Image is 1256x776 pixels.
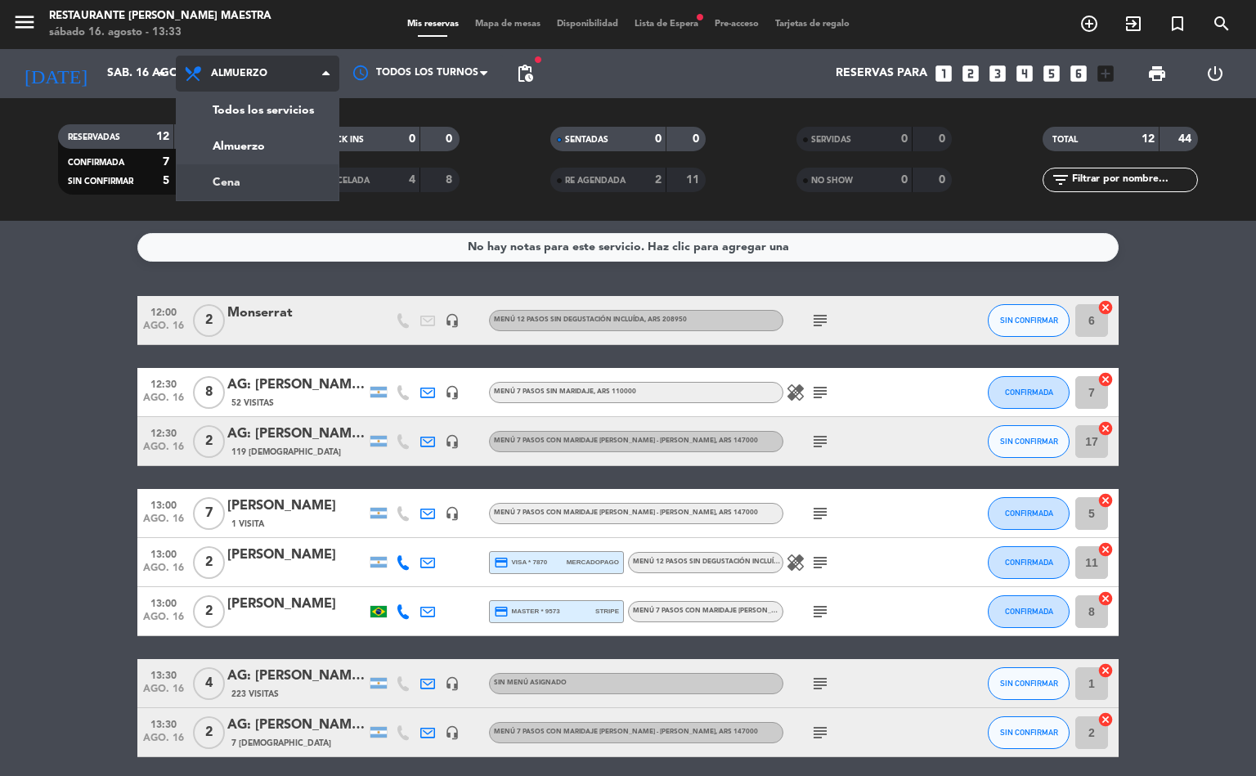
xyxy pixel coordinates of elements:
div: Restaurante [PERSON_NAME] Maestra [49,8,271,25]
i: headset_mic [445,506,460,521]
i: arrow_drop_down [152,64,172,83]
div: [PERSON_NAME] [227,545,366,566]
span: 52 Visitas [231,397,274,410]
span: SIN CONFIRMAR [68,177,133,186]
span: 2 [193,304,225,337]
span: ago. 16 [143,684,184,702]
span: visa * 7870 [494,555,547,570]
span: 1 Visita [231,518,264,531]
span: Menú 7 pasos con maridaje [PERSON_NAME] - [PERSON_NAME] [494,509,758,516]
div: AG: [PERSON_NAME] x4 / [PERSON_NAME] [227,666,366,687]
span: Menú 7 pasos con maridaje [PERSON_NAME] - [PERSON_NAME] [494,729,758,735]
input: Filtrar por nombre... [1070,171,1197,189]
strong: 4 [409,174,415,186]
span: 12:00 [143,302,184,321]
i: add_circle_outline [1079,14,1099,34]
span: RE AGENDADA [565,177,626,185]
span: NO SHOW [811,177,853,185]
div: Monserrat [227,303,366,324]
span: 2 [193,546,225,579]
span: , ARS 147000 [715,437,758,444]
span: , ARS 147000 [715,509,758,516]
div: LOG OUT [1186,49,1244,98]
span: 13:00 [143,593,184,612]
i: subject [810,311,830,330]
div: sábado 16. agosto - 13:33 [49,25,271,41]
i: looks_4 [1014,63,1035,84]
button: CONFIRMADA [988,376,1070,409]
strong: 7 [163,156,169,168]
i: cancel [1097,299,1114,316]
span: CHECK INS [319,136,364,144]
i: menu [12,10,37,34]
span: 2 [193,425,225,458]
i: subject [810,383,830,402]
button: CONFIRMADA [988,497,1070,530]
button: SIN CONFIRMAR [988,716,1070,749]
i: add_box [1095,63,1116,84]
a: Cena [177,164,339,200]
span: Menú 7 pasos con maridaje [PERSON_NAME] - [PERSON_NAME] [633,608,855,614]
span: ago. 16 [143,733,184,751]
span: TOTAL [1052,136,1078,144]
span: CONFIRMADA [1005,388,1053,397]
span: CONFIRMADA [1005,558,1053,567]
i: credit_card [494,604,509,619]
div: AG: [PERSON_NAME] x2 / WINE FRIENDS [227,715,366,736]
strong: 12 [1142,133,1155,145]
span: SIN CONFIRMAR [1000,316,1058,325]
span: ago. 16 [143,392,184,411]
i: credit_card [494,555,509,570]
span: SIN CONFIRMAR [1000,437,1058,446]
span: 223 Visitas [231,688,279,701]
strong: 0 [939,174,949,186]
i: turned_in_not [1168,14,1187,34]
div: No hay notas para este servicio. Haz clic para agregar una [468,238,789,257]
span: 4 [193,667,225,700]
span: Disponibilidad [549,20,626,29]
span: SIN CONFIRMAR [1000,679,1058,688]
button: CONFIRMADA [988,546,1070,579]
strong: 12 [156,131,169,142]
span: Sin menú asignado [494,680,567,686]
i: healing [786,553,805,572]
i: subject [810,504,830,523]
strong: 11 [686,174,702,186]
i: subject [810,723,830,742]
span: ago. 16 [143,514,184,532]
i: headset_mic [445,676,460,691]
span: stripe [595,606,619,617]
i: filter_list [1051,170,1070,190]
i: search [1212,14,1231,34]
i: power_settings_new [1205,64,1225,83]
strong: 0 [901,133,908,145]
i: looks_one [933,63,954,84]
strong: 8 [446,174,455,186]
span: Menú 7 pasos con maridaje [PERSON_NAME] - [PERSON_NAME] [494,437,758,444]
span: 12:30 [143,423,184,442]
span: ago. 16 [143,563,184,581]
strong: 0 [939,133,949,145]
span: Menú 12 pasos sin degustación incluída [494,316,687,323]
span: mercadopago [567,557,619,567]
i: cancel [1097,541,1114,558]
div: AG: [PERSON_NAME] x2 / WOLCEN [227,424,366,445]
span: CONFIRMADA [68,159,124,167]
button: menu [12,10,37,40]
div: AG: [PERSON_NAME] x8 / SUNTRIP [227,375,366,396]
span: 2 [193,595,225,628]
i: cancel [1097,662,1114,679]
span: 8 [193,376,225,409]
span: 13:00 [143,544,184,563]
i: headset_mic [445,385,460,400]
span: Pre-acceso [706,20,767,29]
span: 7 [193,497,225,530]
span: Tarjetas de regalo [767,20,858,29]
span: Menú 12 pasos sin degustación incluída [633,558,783,565]
button: SIN CONFIRMAR [988,304,1070,337]
span: pending_actions [515,64,535,83]
span: Mapa de mesas [467,20,549,29]
span: , ARS 110000 [594,388,636,395]
strong: 0 [655,133,662,145]
i: cancel [1097,420,1114,437]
